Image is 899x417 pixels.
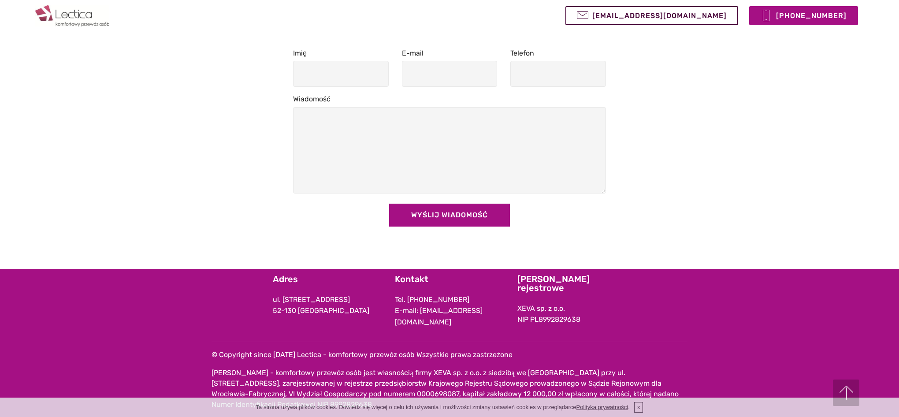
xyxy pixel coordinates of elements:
h5: Adres [273,275,382,290]
input: x [634,402,643,413]
a: [EMAIL_ADDRESS][DOMAIN_NAME] [565,6,738,25]
p: © Copyright since [DATE] Lectica - komfortowy przewóz osób Wszystkie prawa zastrzeżone [212,349,687,361]
button: WYŚLIJ WIADOMOŚĆ [389,204,510,227]
div: Ta strona używa plików cookies. Dowiedz się więcej o celu ich używania i możliwości zmiany ustawi... [45,398,854,417]
label: Wiadomość [293,94,331,104]
img: Lectica-komfortowy przewóz osób [35,5,109,26]
p: XEVA sp. z o.o. NIP PL8992829638 [517,303,627,325]
h5: [PERSON_NAME] rejestrowe [517,275,627,299]
label: Telefon [510,48,534,59]
p: [PERSON_NAME] - komfortowy przewóz osób jest własnością firmy XEVA sp. z o.o. z siedzibą we [GEOG... [212,368,687,410]
a: [PHONE_NUMBER] [749,6,858,25]
label: Imię [293,48,307,59]
a: Polityka prywatności [576,404,628,410]
p: ul. [STREET_ADDRESS] 52-130 [GEOGRAPHIC_DATA] [273,294,382,316]
p: Tel. [PHONE_NUMBER] E-mail: [EMAIL_ADDRESS][DOMAIN_NAME] [395,294,504,328]
label: E-mail [402,48,423,59]
h5: Kontakt [395,275,504,290]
